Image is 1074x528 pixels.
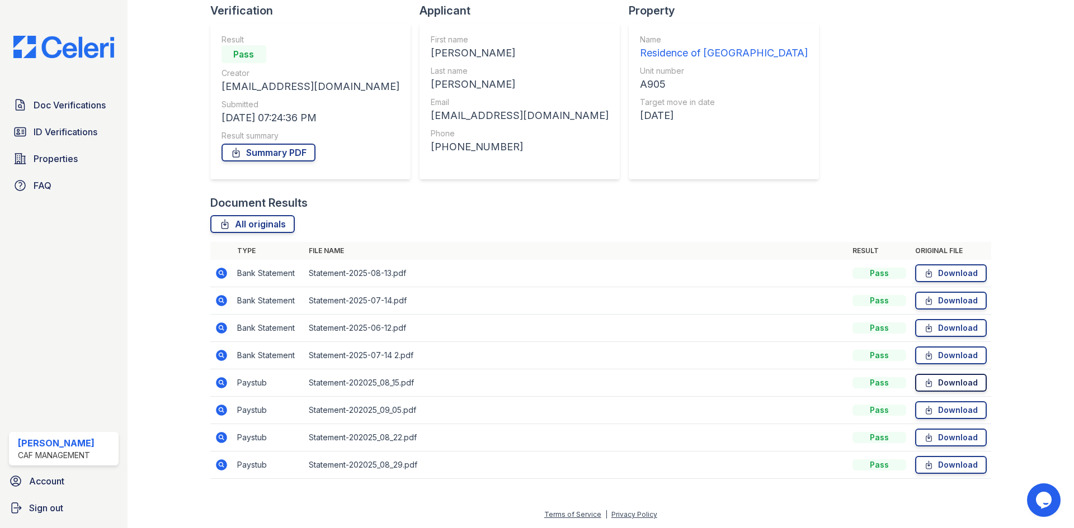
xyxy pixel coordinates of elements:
th: Type [233,242,304,260]
div: [EMAIL_ADDRESS][DOMAIN_NAME] [222,79,399,94]
a: Download [915,429,987,446]
div: Pass [852,322,906,334]
div: Submitted [222,99,399,110]
a: Download [915,401,987,419]
a: Download [915,264,987,282]
div: | [605,510,607,519]
a: Download [915,319,987,337]
div: Pass [852,295,906,306]
div: Pass [852,268,906,279]
td: Statement-202025_08_29.pdf [304,451,848,479]
div: First name [431,34,609,45]
div: [EMAIL_ADDRESS][DOMAIN_NAME] [431,108,609,123]
td: Paystub [233,451,304,479]
div: Verification [210,3,420,18]
a: ID Verifications [9,121,119,143]
a: Summary PDF [222,144,315,161]
a: Download [915,292,987,310]
div: Applicant [420,3,629,18]
a: Name Residence of [GEOGRAPHIC_DATA] [640,34,808,61]
div: Target move in date [640,97,808,108]
div: Email [431,97,609,108]
a: Sign out [4,497,123,519]
td: Bank Statement [233,342,304,369]
td: Paystub [233,369,304,397]
a: Privacy Policy [611,510,657,519]
div: Pass [852,405,906,416]
a: All originals [210,215,295,233]
a: FAQ [9,174,119,197]
td: Bank Statement [233,260,304,287]
div: CAF Management [18,450,95,461]
td: Statement-202025_08_15.pdf [304,369,848,397]
span: Properties [34,152,78,165]
div: Result [222,34,399,45]
div: Result summary [222,130,399,141]
td: Paystub [233,397,304,424]
div: Pass [852,432,906,443]
a: Properties [9,148,119,170]
td: Statement-202025_08_22.pdf [304,424,848,451]
td: Statement-2025-08-13.pdf [304,260,848,287]
div: Phone [431,128,609,139]
td: Bank Statement [233,287,304,315]
a: Download [915,456,987,474]
td: Bank Statement [233,315,304,342]
a: Download [915,346,987,364]
div: [DATE] 07:24:36 PM [222,110,399,126]
td: Statement-2025-07-14.pdf [304,287,848,315]
td: Statement-202025_09_05.pdf [304,397,848,424]
div: [PERSON_NAME] [431,77,609,92]
iframe: chat widget [1027,483,1063,517]
img: CE_Logo_Blue-a8612792a0a2168367f1c8372b55b34899dd931a85d93a1a3d3e32e68fde9ad4.png [4,36,123,58]
span: Account [29,474,64,488]
a: Download [915,374,987,392]
div: A905 [640,77,808,92]
div: Pass [852,377,906,388]
span: FAQ [34,179,51,192]
div: Unit number [640,65,808,77]
th: Original file [911,242,991,260]
div: Property [629,3,828,18]
a: Doc Verifications [9,94,119,116]
a: Terms of Service [544,510,601,519]
div: Name [640,34,808,45]
span: Sign out [29,501,63,515]
div: [PHONE_NUMBER] [431,139,609,155]
span: Doc Verifications [34,98,106,112]
div: Pass [852,350,906,361]
th: File name [304,242,848,260]
div: Creator [222,68,399,79]
td: Statement-2025-06-12.pdf [304,315,848,342]
div: Pass [222,45,266,63]
a: Account [4,470,123,492]
div: [DATE] [640,108,808,123]
th: Result [848,242,911,260]
div: [PERSON_NAME] [431,45,609,61]
td: Statement-2025-07-14 2.pdf [304,342,848,369]
div: Document Results [210,195,308,211]
span: ID Verifications [34,125,97,139]
div: Last name [431,65,609,77]
div: Residence of [GEOGRAPHIC_DATA] [640,45,808,61]
div: [PERSON_NAME] [18,436,95,450]
div: Pass [852,459,906,470]
td: Paystub [233,424,304,451]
